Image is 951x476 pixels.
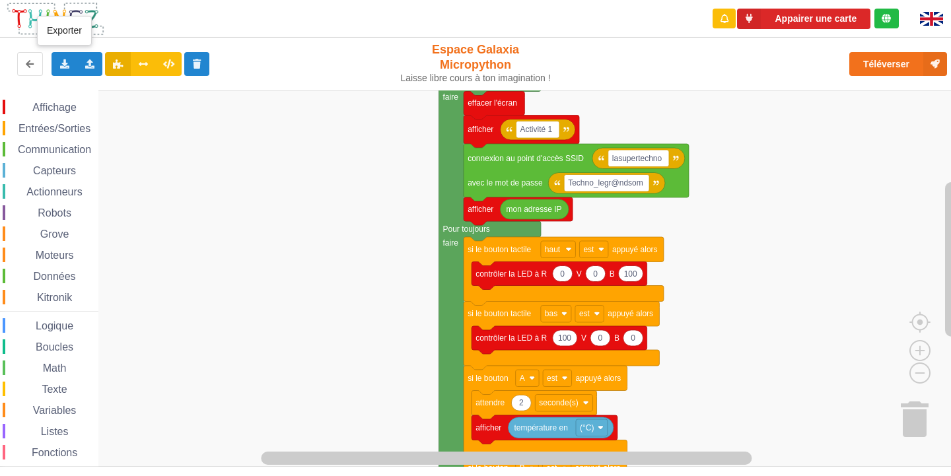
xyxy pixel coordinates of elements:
button: Téléverser [849,52,947,76]
text: mon adresse IP [507,205,562,214]
text: si le bouton tactile [468,309,531,318]
text: A [520,374,525,383]
text: seconde(s) [539,398,578,407]
span: Robots [36,207,73,219]
span: Grove [38,228,71,240]
span: Boucles [34,341,75,353]
text: lasupertechno [612,154,662,163]
text: est [579,309,590,318]
text: avec le mot de passe [468,178,543,187]
div: Laisse libre cours à ton imagination ! [395,73,557,84]
span: Affichage [30,102,78,113]
text: effacer l'écran [468,99,517,108]
text: 0 [631,333,635,343]
text: Activité 1 [520,125,553,134]
text: Pour toujours [443,224,490,234]
text: Techno_legr@ndsom [568,178,643,187]
text: connexion au point d'accès SSID [468,154,584,163]
div: Exporter [37,16,92,46]
span: Moteurs [34,250,76,261]
text: 0 [560,269,565,279]
span: Variables [31,405,79,416]
span: Fonctions [30,447,79,458]
text: est [547,374,558,383]
div: Espace Galaxia Micropython [395,42,557,84]
text: appuyé alors [612,245,658,254]
text: afficher [475,423,501,432]
text: est [583,245,594,254]
span: Logique [34,320,75,331]
text: afficher [468,125,493,134]
span: Actionneurs [24,186,85,197]
text: bas [545,309,557,318]
span: Kitronik [35,292,74,303]
text: 2 [519,398,524,407]
span: Texte [40,384,69,395]
span: Entrées/Sorties [17,123,92,134]
text: (°C) [580,423,594,432]
text: haut [545,245,561,254]
text: V [577,269,582,279]
text: si le bouton tactile [468,245,531,254]
img: thingz_logo.png [6,1,105,36]
text: B [614,333,619,343]
text: appuyé alors [576,374,621,383]
button: Appairer une carte [737,9,870,29]
text: 100 [624,269,637,279]
text: V [581,333,586,343]
span: Communication [16,144,93,155]
div: Tu es connecté au serveur de création de Thingz [874,9,899,28]
text: si le bouton [468,374,508,383]
text: attendre [475,398,505,407]
text: B [610,269,615,279]
img: gb.png [920,12,943,26]
span: Capteurs [31,165,78,176]
span: Listes [39,426,71,437]
text: appuyé alors [608,309,653,318]
text: 100 [558,333,571,343]
text: faire [443,238,459,248]
text: afficher [468,205,493,214]
text: 0 [593,269,598,279]
text: contrôler la LED à R [475,269,547,279]
span: Données [32,271,78,282]
text: contrôler la LED à R [475,333,547,343]
text: température en [514,423,568,432]
text: faire [443,93,459,102]
text: 0 [598,333,602,343]
span: Math [41,362,69,374]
